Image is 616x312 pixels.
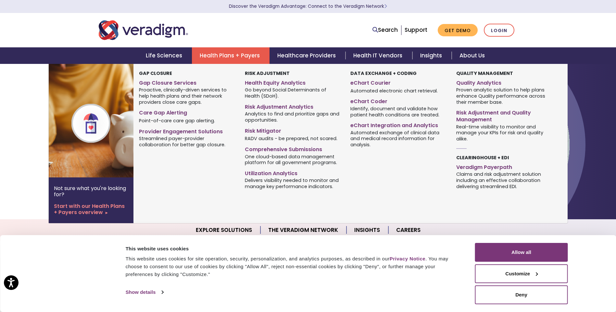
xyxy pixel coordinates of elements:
button: Deny [475,285,568,304]
p: Not sure what you're looking for? [54,185,128,198]
div: This website uses cookies [126,245,460,253]
span: One cloud-based data management platform for all government programs. [245,153,341,166]
span: Point-of-care care gap alerting. [139,117,215,124]
a: Start with our Health Plans + Payers overview [54,203,128,215]
a: Discover the Veradigm Advantage: Connect to the Veradigm NetworkLearn More [229,3,387,9]
strong: Data Exchange + Coding [350,70,417,77]
a: Comprehensive Submissions [245,144,341,153]
button: Customize [475,264,568,283]
span: Streamlined payer-provider collaboration for better gap closure. [139,135,235,148]
span: Proven analytic solution to help plans enhance Quality performance across their member base. [456,87,552,105]
a: eChart Coder [350,96,446,105]
a: Risk Adjustment Analytics [245,101,341,111]
span: Delivers visibility needed to monitor and manage key performance indicators. [245,177,341,190]
a: The Veradigm Network [260,222,346,238]
a: Provider Engagement Solutions [139,126,235,135]
a: Show details [126,287,163,297]
span: Learn More [384,3,387,9]
a: About Us [452,47,493,64]
a: Gap Closure Services [139,77,235,87]
a: Insights [412,47,452,64]
a: Login [484,24,514,37]
a: Insights [346,222,388,238]
span: Identify, document and validate how patient health conditions are treated. [350,105,446,118]
a: Support [405,26,427,34]
a: Care Gap Alerting [139,107,235,116]
a: Search [372,26,398,34]
span: Automated exchange of clinical data and medical record information for analysis. [350,129,446,148]
strong: Gap Closure [139,70,172,77]
a: Utilization Analytics [245,168,341,177]
span: Claims and risk adjustment solution including an effective collaboration delivering streamlined EDI. [456,171,552,190]
a: Get Demo [438,24,478,37]
a: Quality Analytics [456,77,552,87]
a: Risk Mitigator [245,125,341,135]
a: Careers [388,222,428,238]
div: This website uses cookies for site operation, security, personalization, and analytics purposes, ... [126,255,460,278]
span: Go beyond Social Determinants of Health (SDoH). [245,87,341,99]
iframe: Drift Chat Widget [491,265,608,304]
span: Proactive, clinically-driven services to help health plans and their network providers close care... [139,87,235,105]
a: Health Equity Analytics [245,77,341,87]
button: Allow all [475,243,568,262]
span: Real-time visibility to monitor and manage your KPIs for risk and quality alike. [456,123,552,142]
span: RADV audits - be prepared, not scared. [245,135,337,142]
a: Privacy Notice [390,256,425,261]
a: Healthcare Providers [270,47,346,64]
strong: Risk Adjustment [245,70,290,77]
span: Automated electronic chart retrieval. [350,87,438,94]
img: Veradigm logo [99,19,188,41]
strong: Clearinghouse + EDI [456,154,509,161]
span: Analytics to find and prioritize gaps and opportunities. [245,111,341,123]
img: Health Plan Payers [49,64,153,177]
a: Explore Solutions [188,222,260,238]
a: Health IT Vendors [346,47,412,64]
a: eChart Courier [350,77,446,87]
a: Life Sciences [138,47,192,64]
strong: Quality Management [456,70,513,77]
a: eChart Integration and Analytics [350,120,446,129]
a: Risk Adjustment and Quality Management [456,107,552,123]
a: Veradigm Payerpath [456,162,552,171]
a: Health Plans + Payers [192,47,270,64]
